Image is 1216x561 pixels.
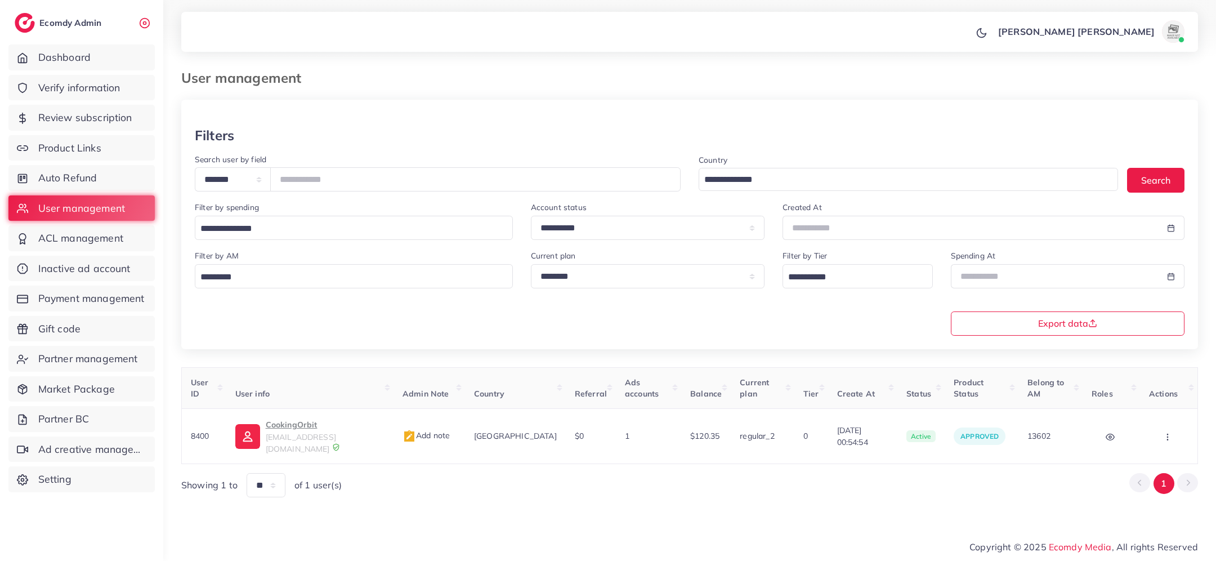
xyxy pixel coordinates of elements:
a: Dashboard [8,44,155,70]
span: Review subscription [38,110,132,125]
input: Search for option [196,269,498,286]
img: logo [15,13,35,33]
div: Search for option [195,264,513,288]
a: Partner BC [8,406,155,432]
a: Setting [8,466,155,492]
span: Setting [38,472,71,487]
a: Auto Refund [8,165,155,191]
span: Product Links [38,141,101,155]
a: Partner management [8,346,155,372]
a: Verify information [8,75,155,101]
a: Ad creative management [8,437,155,462]
span: Verify information [38,81,120,95]
span: Market Package [38,382,115,397]
input: Search for option [784,269,918,286]
a: logoEcomdy Admin [15,13,104,33]
a: Review subscription [8,105,155,131]
span: Dashboard [38,50,91,65]
span: Partner BC [38,412,90,426]
a: Gift code [8,316,155,342]
a: Inactive ad account [8,256,155,282]
p: [PERSON_NAME] [PERSON_NAME] [998,25,1155,38]
button: Go to page 1 [1154,473,1174,494]
span: Payment management [38,291,145,306]
div: Search for option [699,168,1118,191]
a: User management [8,195,155,221]
div: Search for option [195,216,513,240]
span: Partner management [38,351,138,366]
ul: Pagination [1129,473,1198,494]
a: [PERSON_NAME] [PERSON_NAME]avatar [992,20,1189,43]
a: Product Links [8,135,155,161]
a: Payment management [8,286,155,311]
h2: Ecomdy Admin [39,17,104,28]
input: Search for option [196,220,498,238]
span: User management [38,201,125,216]
a: Market Package [8,376,155,402]
a: ACL management [8,225,155,251]
img: avatar [1162,20,1184,43]
span: Auto Refund [38,171,97,185]
div: Search for option [783,264,932,288]
span: Inactive ad account [38,261,131,276]
input: Search for option [700,171,1103,189]
span: ACL management [38,231,123,246]
span: Ad creative management [38,442,146,457]
span: Gift code [38,322,81,336]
